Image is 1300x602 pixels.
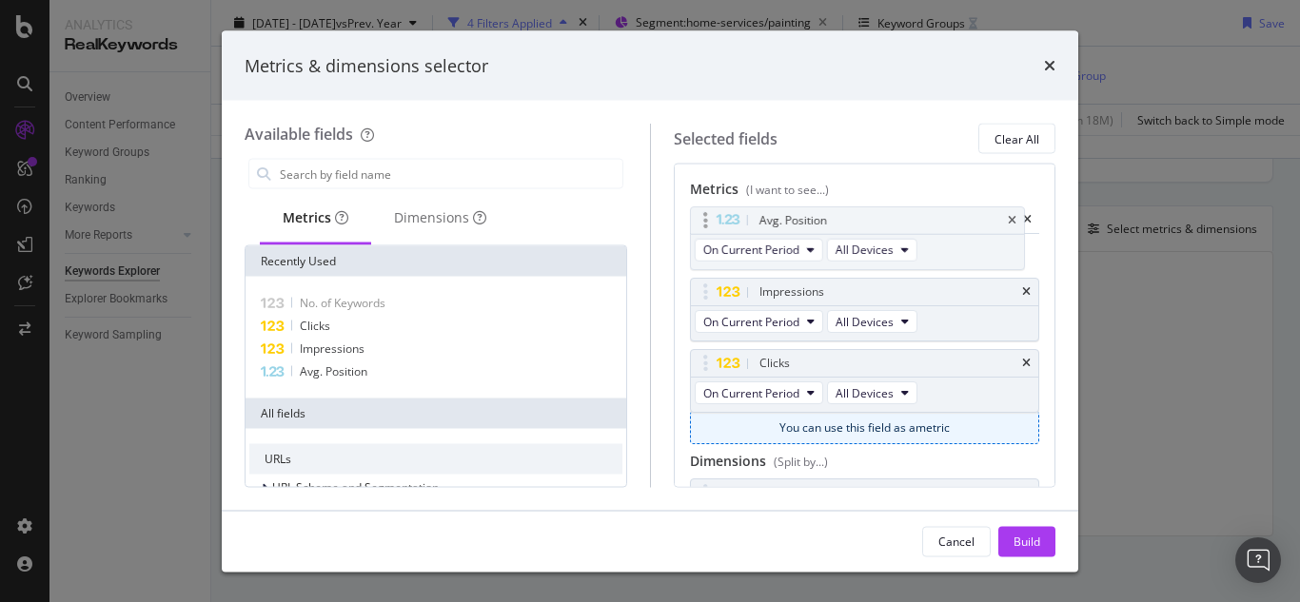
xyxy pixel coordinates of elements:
[695,310,823,333] button: On Current Period
[690,180,1040,206] div: Metrics
[690,206,1026,270] div: Avg. PositiontimesOn Current PeriodAll Devices
[300,318,330,334] span: Clicks
[394,208,486,227] div: Dimensions
[222,30,1078,572] div: modal
[283,208,348,227] div: Metrics
[272,479,439,495] span: URL Scheme and Segmentation
[836,313,894,329] span: All Devices
[1023,214,1032,225] div: times
[1044,53,1055,78] div: times
[690,452,1040,478] div: Dimensions
[827,310,917,333] button: All Devices
[690,278,1040,341] div: ImpressionstimesOn Current PeriodAll Devices
[300,340,364,357] span: Impressions
[690,478,1040,507] div: Keywordtimes
[245,124,353,145] div: Available fields
[827,381,917,404] button: All Devices
[278,160,622,188] input: Search by field name
[695,381,823,404] button: On Current Period
[703,384,799,400] span: On Current Period
[759,354,790,373] div: Clicks
[246,246,626,277] div: Recently Used
[998,526,1055,556] button: Build
[245,53,488,78] div: Metrics & dimensions selector
[774,454,828,470] div: (Split by...)
[249,444,622,475] div: URLs
[1008,215,1016,226] div: times
[300,363,367,379] span: Avg. Position
[995,130,1039,146] div: Clear All
[759,282,824,301] div: Impressions
[978,124,1055,154] button: Clear All
[695,239,823,262] button: On Current Period
[827,239,917,262] button: All Devices
[922,526,991,556] button: Cancel
[1022,286,1031,298] div: times
[836,384,894,400] span: All Devices
[759,211,827,230] div: Avg. Position
[674,127,778,149] div: Selected fields
[1014,533,1040,549] div: Build
[1022,358,1031,369] div: times
[703,313,799,329] span: On Current Period
[690,349,1040,413] div: ClickstimesOn Current PeriodAll Devices
[1235,537,1281,583] div: Open Intercom Messenger
[938,533,975,549] div: Cancel
[691,412,1039,443] div: You can use this field as a metric
[836,242,894,258] span: All Devices
[300,295,385,311] span: No. of Keywords
[759,483,805,502] div: Keyword
[746,182,829,198] div: (I want to see...)
[246,398,626,429] div: All fields
[703,242,799,258] span: On Current Period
